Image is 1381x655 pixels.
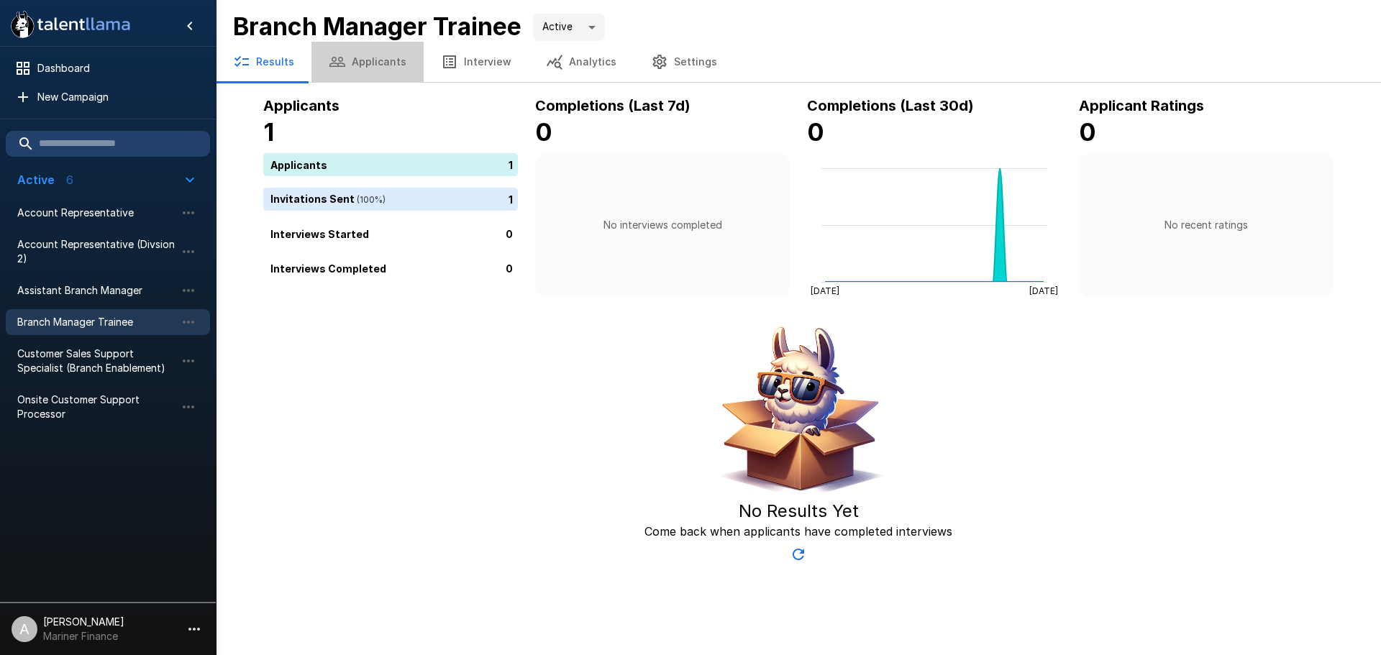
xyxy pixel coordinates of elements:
[506,226,513,241] p: 0
[263,97,339,114] b: Applicants
[509,191,513,206] p: 1
[784,540,813,569] button: Updated Today - 11:54 AM
[644,523,952,540] p: Come back when applicants have completed interviews
[1029,285,1058,296] tspan: [DATE]
[634,42,734,82] button: Settings
[509,157,513,172] p: 1
[529,42,634,82] button: Analytics
[533,14,605,41] div: Active
[424,42,529,82] button: Interview
[535,97,690,114] b: Completions (Last 7d)
[1079,97,1204,114] b: Applicant Ratings
[311,42,424,82] button: Applicants
[603,218,722,232] p: No interviews completed
[263,117,274,147] b: 1
[739,500,859,523] h5: No Results Yet
[708,320,888,500] img: Animated document
[807,97,974,114] b: Completions (Last 30d)
[535,117,552,147] b: 0
[811,285,839,296] tspan: [DATE]
[1164,218,1248,232] p: No recent ratings
[506,260,513,275] p: 0
[233,12,521,41] b: Branch Manager Trainee
[1079,117,1096,147] b: 0
[807,117,824,147] b: 0
[216,42,311,82] button: Results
